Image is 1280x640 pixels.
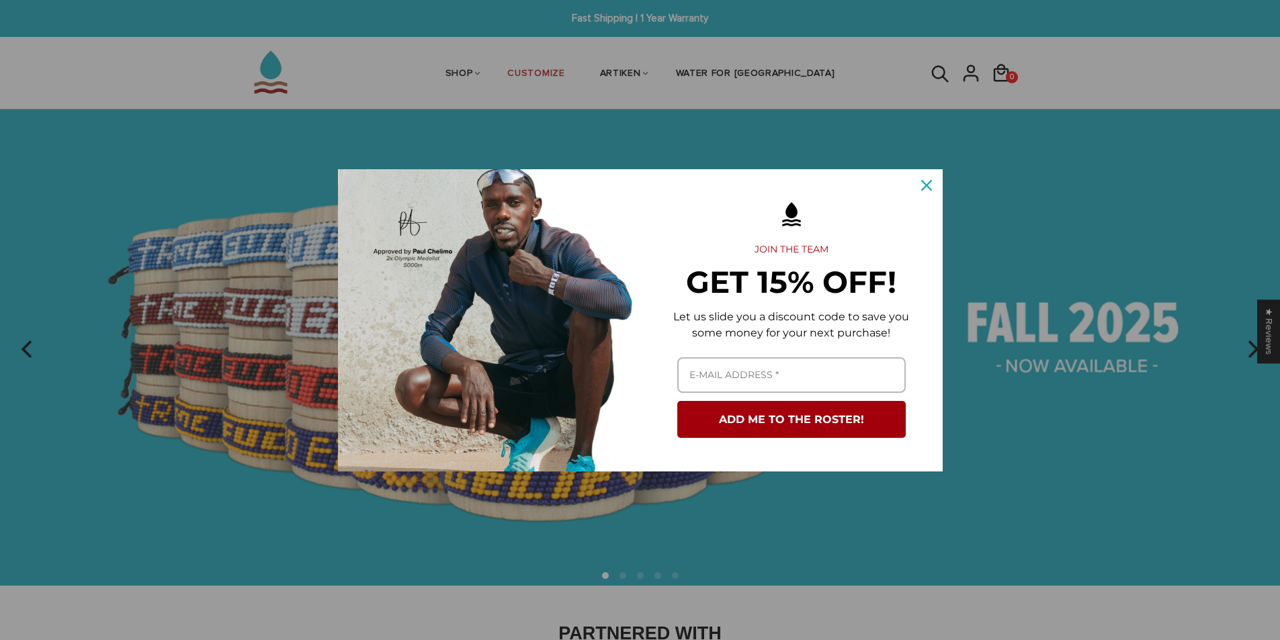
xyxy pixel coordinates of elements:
[662,244,921,256] h2: JOIN THE TEAM
[662,309,921,341] p: Let us slide you a discount code to save you some money for your next purchase!
[686,263,896,300] strong: GET 15% OFF!
[677,401,906,438] button: ADD ME TO THE ROSTER!
[910,169,943,201] button: Close
[921,180,932,191] svg: close icon
[677,357,906,393] input: Email field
